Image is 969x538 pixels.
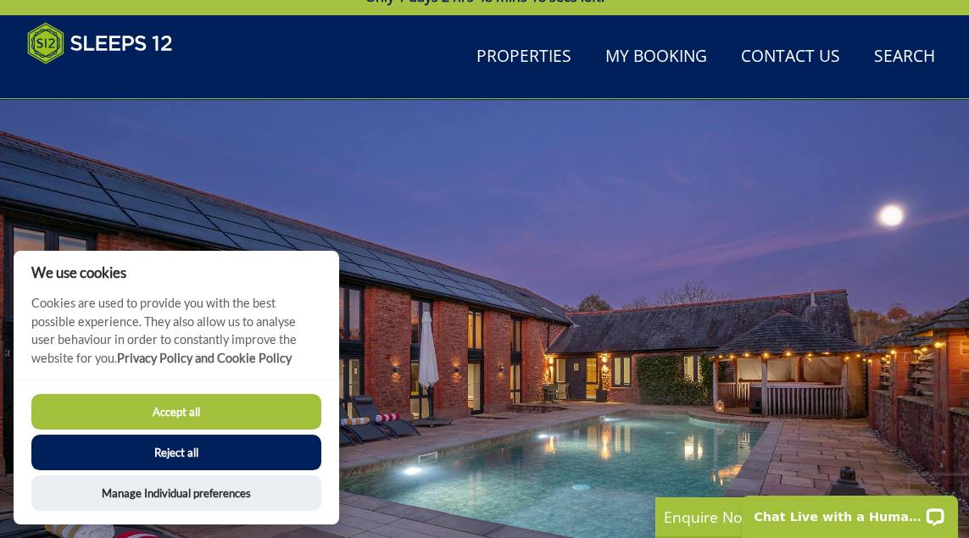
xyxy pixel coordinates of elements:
a: My Booking [599,38,714,76]
a: Properties [470,38,578,76]
a: Contact Us [734,38,847,76]
h2: We use cookies [14,264,339,280]
p: Cookies are used to provide you with the best possible experience. They also allow us to analyse ... [14,294,339,380]
button: Accept all [31,394,321,430]
img: Sleeps 12 [27,22,173,64]
iframe: Customer reviews powered by Trustpilot [19,75,197,89]
iframe: LiveChat chat widget [731,485,969,538]
a: Search [867,38,942,76]
button: Reject all [31,435,321,470]
a: Privacy Policy and Cookie Policy [117,351,292,365]
button: Manage Individual preferences [31,475,321,511]
p: Enquire Now [664,506,918,528]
